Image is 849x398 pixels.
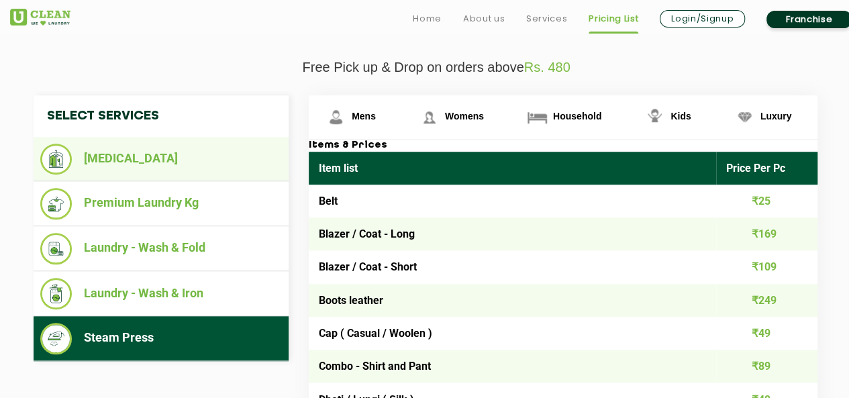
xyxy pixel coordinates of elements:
span: Household [553,111,601,121]
td: Belt [309,185,716,217]
a: Home [413,11,442,27]
span: Womens [445,111,484,121]
img: Premium Laundry Kg [40,188,72,219]
h3: Items & Prices [309,140,817,152]
a: Login/Signup [660,10,745,28]
th: Price Per Pc [716,152,818,185]
li: Premium Laundry Kg [40,188,282,219]
img: Womens [417,105,441,129]
li: Laundry - Wash & Iron [40,278,282,309]
td: ₹25 [716,185,818,217]
span: Mens [352,111,376,121]
span: Luxury [760,111,792,121]
li: Laundry - Wash & Fold [40,233,282,264]
td: ₹49 [716,317,818,350]
td: Combo - Shirt and Pant [309,350,716,383]
img: UClean Laundry and Dry Cleaning [10,9,70,26]
span: Rs. 480 [524,60,570,74]
td: ₹169 [716,217,818,250]
td: Cap ( Casual / Woolen ) [309,317,716,350]
a: Services [526,11,567,27]
img: Steam Press [40,323,72,354]
td: ₹249 [716,284,818,317]
th: Item list [309,152,716,185]
li: Steam Press [40,323,282,354]
td: ₹89 [716,350,818,383]
h4: Select Services [34,95,289,137]
img: Luxury [733,105,756,129]
img: Kids [643,105,666,129]
img: Dry Cleaning [40,144,72,175]
td: Blazer / Coat - Short [309,250,716,283]
img: Laundry - Wash & Iron [40,278,72,309]
td: ₹109 [716,250,818,283]
a: About us [463,11,505,27]
li: [MEDICAL_DATA] [40,144,282,175]
a: Pricing List [589,11,638,27]
td: Blazer / Coat - Long [309,217,716,250]
span: Kids [670,111,691,121]
img: Laundry - Wash & Fold [40,233,72,264]
td: Boots leather [309,284,716,317]
img: Mens [324,105,348,129]
img: Household [526,105,549,129]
